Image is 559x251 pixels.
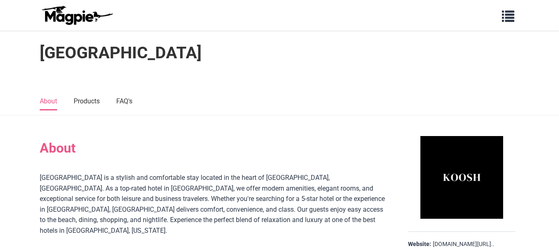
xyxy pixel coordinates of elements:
div: [GEOGRAPHIC_DATA] is a stylish and comfortable stay located in the heart of [GEOGRAPHIC_DATA], [G... [40,172,387,236]
a: FAQ's [116,93,132,110]
strong: Website: [408,240,431,249]
img: Barley House Hotel logo [420,136,503,219]
a: [DOMAIN_NAME][URL].. [433,240,494,249]
a: About [40,93,57,110]
a: Products [74,93,100,110]
h1: [GEOGRAPHIC_DATA] [40,43,202,63]
img: logo-ab69f6fb50320c5b225c76a69d11143b.png [40,5,114,25]
h2: About [40,140,387,156]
